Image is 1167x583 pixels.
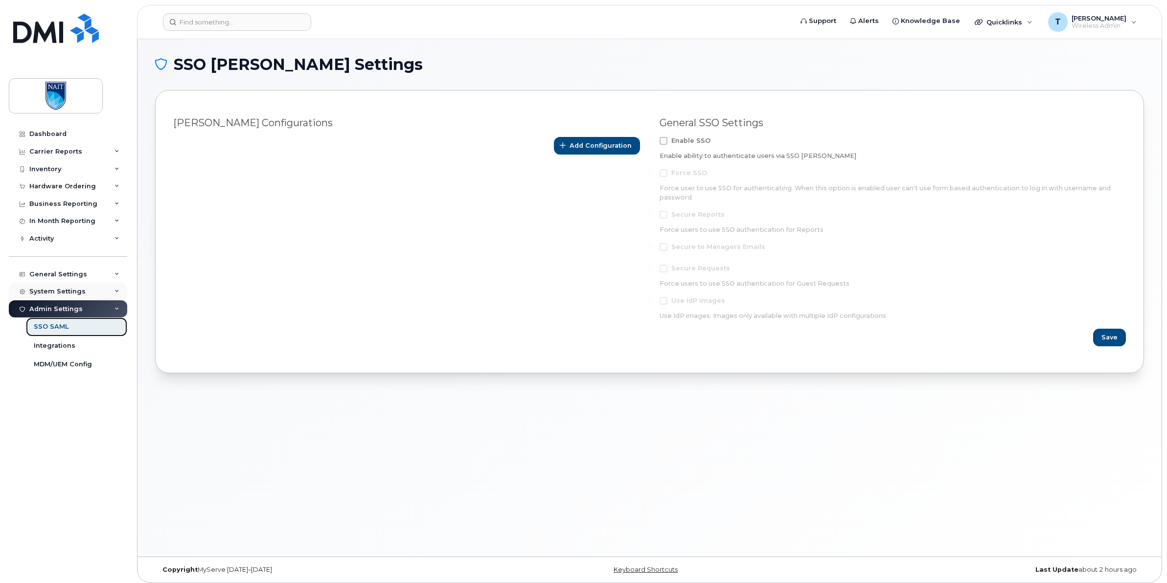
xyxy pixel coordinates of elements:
div: Use IdP images. Images only available with multiple IdP configurations [660,312,1126,320]
input: Force SSO [648,169,653,174]
span: Use IdP images [671,297,725,304]
input: Secure Reports [648,211,653,216]
span: Force SSO [671,169,707,177]
div: Force user to use SSO for authenticating. When this option is enabled user can't use form based a... [660,184,1126,202]
span: Secure to Managers Emails [671,243,765,250]
span: Save [1101,333,1118,342]
span: Add Configuration [570,141,632,150]
strong: Copyright [162,566,198,573]
div: Force users to use SSO authentication for Reports [660,225,1126,234]
input: Use IdP images [648,297,653,302]
div: about 2 hours ago [814,566,1144,574]
input: Secure to Managers Emails [648,243,653,248]
div: MyServe [DATE]–[DATE] [155,566,485,574]
a: Keyboard Shortcuts [614,566,678,573]
span: Secure Requests [671,265,730,272]
span: Enable SSO [671,137,710,144]
strong: Last Update [1035,566,1078,573]
span: SSO [PERSON_NAME] Settings [174,57,423,72]
button: Add Configuration [554,137,640,155]
span: Secure Reports [671,211,725,218]
button: Save [1093,329,1126,346]
input: Secure Requests [648,265,653,269]
div: [PERSON_NAME] Configurations [173,117,640,129]
input: Enable SSO [648,137,653,142]
div: Force users to use SSO authentication for Guest Requests [660,279,1126,288]
div: Enable ability to authenticate users via SSO [PERSON_NAME] [660,152,1126,160]
div: General SSO Settings [660,117,1126,129]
